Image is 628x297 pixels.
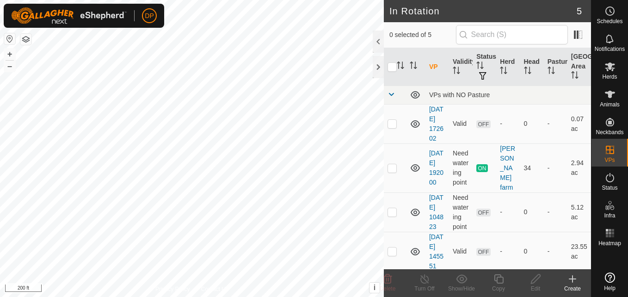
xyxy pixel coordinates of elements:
td: Need watering point [449,143,473,192]
img: Gallagher Logo [11,7,127,24]
a: [DATE] 192000 [429,149,443,186]
p-sorticon: Activate to sort [397,63,404,70]
p-sorticon: Activate to sort [476,63,484,70]
td: - [544,192,567,232]
div: VPs with NO Pasture [429,91,587,99]
th: Validity [449,48,473,86]
td: 2.94 ac [567,143,591,192]
span: Infra [604,213,615,218]
span: Delete [380,285,396,292]
td: - [544,143,567,192]
td: Need watering point [449,192,473,232]
a: [DATE] 145551 [429,233,443,270]
p-sorticon: Activate to sort [524,68,531,75]
div: Show/Hide [443,285,480,293]
span: Notifications [595,46,625,52]
td: 0.07 ac [567,104,591,143]
span: Neckbands [596,130,623,135]
p-sorticon: Activate to sort [571,73,579,80]
a: Help [591,269,628,295]
button: Map Layers [20,34,31,45]
td: 34 [520,143,544,192]
p-sorticon: Activate to sort [453,68,460,75]
span: OFF [476,248,490,256]
p-sorticon: Activate to sort [410,63,417,70]
h2: In Rotation [389,6,577,17]
button: + [4,49,15,60]
p-sorticon: Activate to sort [548,68,555,75]
a: [DATE] 104823 [429,194,443,230]
div: - [500,247,516,256]
span: Herds [602,74,617,80]
button: – [4,61,15,72]
span: Status [602,185,617,191]
th: Pasture [544,48,567,86]
div: Copy [480,285,517,293]
a: Contact Us [201,285,228,293]
button: Reset Map [4,33,15,44]
a: Privacy Policy [155,285,190,293]
span: 0 selected of 5 [389,30,456,40]
th: Status [473,48,496,86]
p-sorticon: Activate to sort [500,68,507,75]
span: DP [145,11,154,21]
td: 0 [520,232,544,271]
div: - [500,119,516,129]
td: 0 [520,104,544,143]
div: - [500,207,516,217]
input: Search (S) [456,25,568,44]
th: [GEOGRAPHIC_DATA] Area [567,48,591,86]
span: OFF [476,120,490,128]
span: i [374,284,376,291]
button: i [369,283,380,293]
th: VP [425,48,449,86]
span: Help [604,285,616,291]
span: Schedules [597,19,622,24]
span: 5 [577,4,582,18]
div: Edit [517,285,554,293]
td: - [544,104,567,143]
td: - [544,232,567,271]
td: 0 [520,192,544,232]
td: 5.12 ac [567,192,591,232]
span: OFF [476,209,490,217]
div: [PERSON_NAME] farm [500,144,516,192]
span: Animals [600,102,620,107]
a: [DATE] 172602 [429,105,443,142]
span: VPs [604,157,615,163]
th: Head [520,48,544,86]
div: Create [554,285,591,293]
span: ON [476,164,487,172]
td: Valid [449,232,473,271]
td: Valid [449,104,473,143]
div: Turn Off [406,285,443,293]
th: Herd [496,48,520,86]
span: Heatmap [598,241,621,246]
td: 23.55 ac [567,232,591,271]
